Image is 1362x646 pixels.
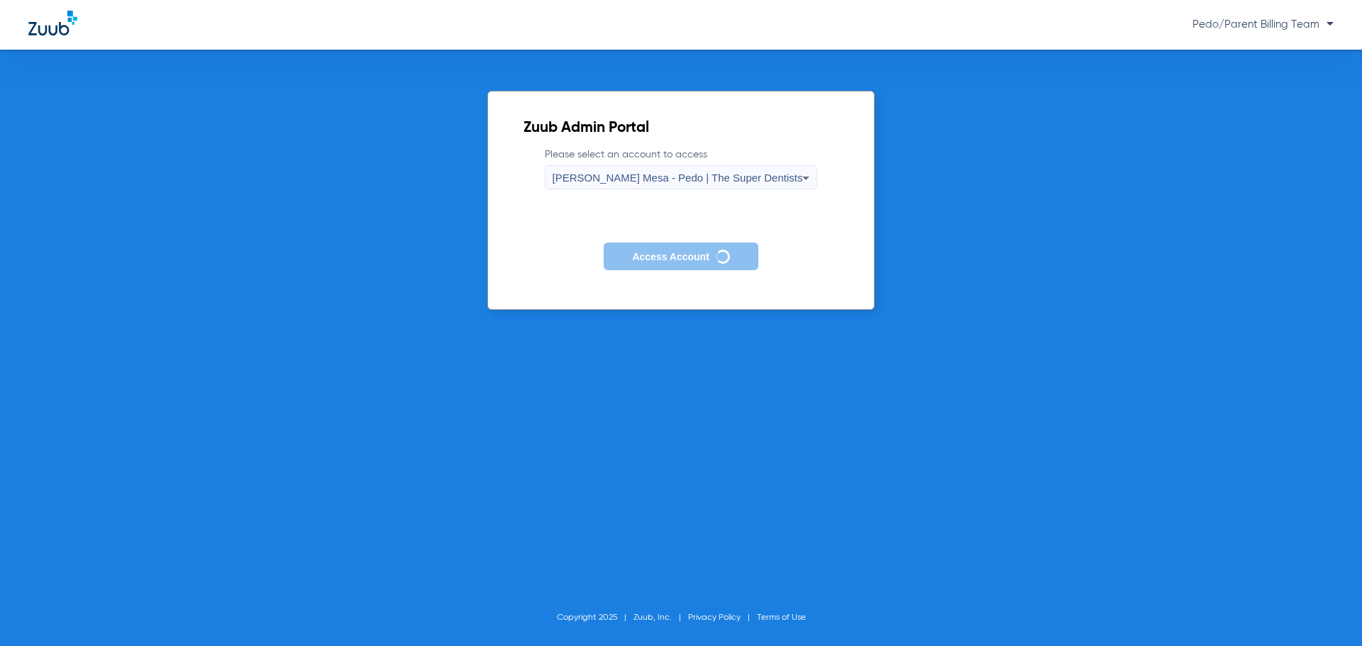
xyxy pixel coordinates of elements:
span: Pedo/Parent Billing Team [1192,19,1334,30]
span: [PERSON_NAME] Mesa - Pedo | The Super Dentists [553,172,803,184]
h2: Zuub Admin Portal [524,121,839,135]
a: Terms of Use [757,613,806,622]
a: Privacy Policy [688,613,741,622]
img: Zuub Logo [28,11,77,35]
span: Access Account [632,251,709,262]
label: Please select an account to access [545,147,818,189]
li: Copyright 2025 [557,611,633,625]
iframe: Chat Widget [1291,578,1362,646]
button: Access Account [604,243,758,270]
li: Zuub, Inc. [633,611,688,625]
